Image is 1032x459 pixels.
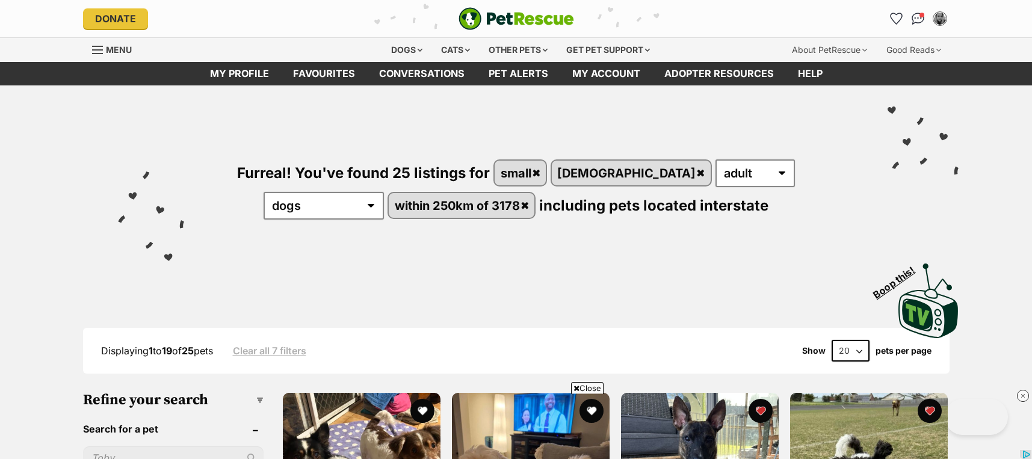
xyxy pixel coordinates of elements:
a: conversations [367,62,477,85]
span: Close [571,382,604,394]
a: Favourites [887,9,906,28]
a: Pet alerts [477,62,560,85]
strong: 25 [182,345,194,357]
strong: 19 [162,345,172,357]
a: [DEMOGRAPHIC_DATA] [552,161,711,185]
span: Menu [106,45,132,55]
span: Boop this! [871,257,926,300]
a: Donate [83,8,148,29]
img: close_rtb.svg [1017,390,1029,402]
button: My account [930,9,950,28]
a: Adopter resources [652,62,786,85]
div: Get pet support [558,38,658,62]
span: including pets located interstate [539,197,768,214]
div: Good Reads [878,38,950,62]
a: within 250km of 3178 [389,193,534,218]
label: pets per page [876,346,932,356]
a: Help [786,62,835,85]
div: Dogs [383,38,431,62]
img: chat-41dd97257d64d25036548639549fe6c8038ab92f7586957e7f3b1b290dea8141.svg [912,13,924,25]
img: PetRescue TV logo [898,263,959,338]
a: Favourites [281,62,367,85]
a: PetRescue [459,7,574,30]
div: Cats [433,38,478,62]
div: Other pets [480,38,556,62]
a: Conversations [909,9,928,28]
strong: 1 [149,345,153,357]
span: Show [802,346,826,356]
span: Displaying to of pets [101,345,213,357]
a: Clear all 7 filters [233,345,306,356]
div: About PetRescue [783,38,876,62]
img: Michelle profile pic [934,13,946,25]
a: Menu [92,38,140,60]
span: Furreal! You've found 25 listings for [237,164,490,182]
a: My account [560,62,652,85]
a: small [495,161,546,185]
a: My profile [198,62,281,85]
ul: Account quick links [887,9,950,28]
img: logo-e224e6f780fb5917bec1dbf3a21bbac754714ae5b6737aabdf751b685950b380.svg [459,7,574,30]
a: Boop this! [898,253,959,340]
